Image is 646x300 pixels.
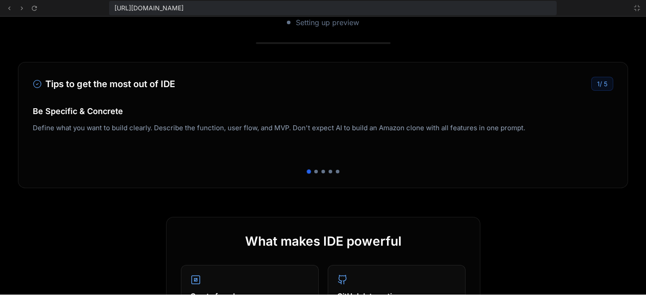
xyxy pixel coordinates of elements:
[604,80,607,88] span: 5
[597,80,600,88] span: 1
[181,232,466,251] h2: What makes IDE powerful
[114,4,184,13] span: [URL][DOMAIN_NAME]
[33,77,175,91] h3: Tips to get the most out of IDE
[591,77,613,91] div: /
[296,17,359,28] span: Setting up preview
[33,105,613,117] h4: Be Specific & Concrete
